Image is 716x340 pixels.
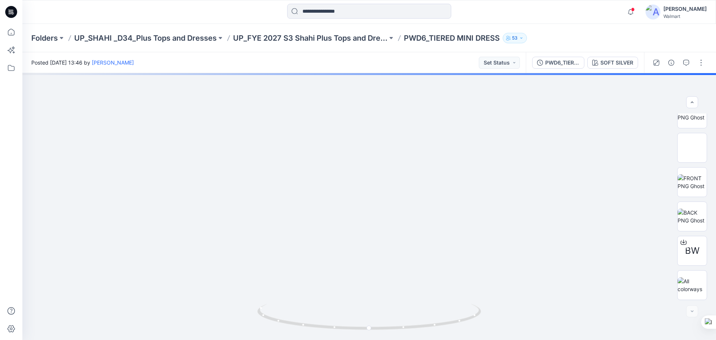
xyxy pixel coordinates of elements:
button: Details [665,57,677,69]
a: UP_SHAHI _D34_Plus Tops and Dresses [74,33,217,43]
a: Folders [31,33,58,43]
div: PWD6_TIERED MINI DRESS([DATE]) [545,59,580,67]
button: 53 [503,33,527,43]
p: 53 [512,34,518,42]
button: PWD6_TIERED MINI DRESS([DATE]) [532,57,584,69]
img: BACK PNG Ghost [678,209,707,224]
img: BACK PNG Ghost [678,106,707,121]
button: SOFT SILVER [587,57,638,69]
img: FRONT PNG Ghost [678,174,707,190]
img: avatar [646,4,660,19]
a: [PERSON_NAME] [92,59,134,66]
span: BW [685,244,700,258]
div: Walmart [663,13,707,19]
div: SOFT SILVER [600,59,633,67]
p: PWD6_TIERED MINI DRESS [404,33,500,43]
img: All colorways [678,277,707,293]
span: Posted [DATE] 13:46 by [31,59,134,66]
div: [PERSON_NAME] [663,4,707,13]
a: UP_FYE 2027 S3 Shahi Plus Tops and Dress [233,33,387,43]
